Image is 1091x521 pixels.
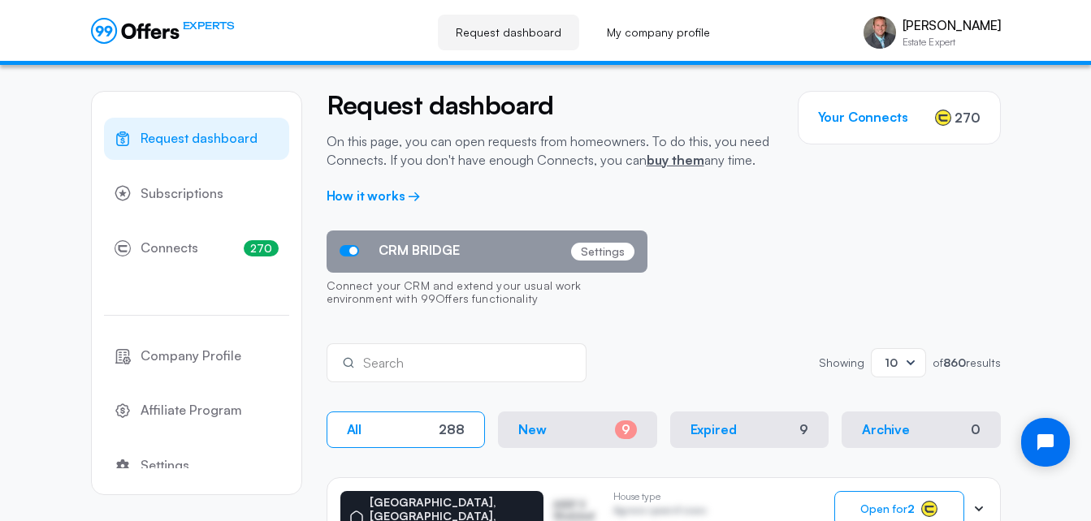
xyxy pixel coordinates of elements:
iframe: Tidio Chat [1007,404,1084,480]
a: EXPERTS [91,18,235,44]
div: 9 [799,422,808,437]
a: My company profile [589,15,728,50]
a: Affiliate Program [104,390,289,432]
p: Settings [571,243,634,260]
a: buy them [647,152,704,168]
div: 9 [615,420,637,439]
a: Request dashboard [438,15,579,50]
a: Subscriptions [104,173,289,215]
a: Request dashboard [104,118,289,160]
span: Subscriptions [141,183,223,205]
span: Request dashboard [141,128,258,149]
img: Brad Miklovich [864,16,896,49]
span: 270 [244,240,279,256]
span: 10 [885,355,898,369]
a: Company Profile [104,335,289,377]
p: All [347,422,362,437]
span: Affiliate Program [141,400,242,421]
p: Estate Expert [903,37,1001,47]
p: of results [933,357,1001,368]
p: On this page, you can open requests from homeowners. To do this, you need Connects. If you don't ... [327,132,773,169]
span: Open for [860,502,915,515]
p: [PERSON_NAME] [903,18,1001,33]
a: How it works → [327,187,422,204]
span: EXPERTS [183,18,235,33]
a: Settings [104,445,289,487]
button: All288 [327,411,486,448]
span: Company Profile [141,346,241,367]
span: Settings [141,455,189,476]
a: Connects270 [104,227,289,269]
p: Showing [819,357,864,368]
button: Expired9 [670,411,829,448]
div: 0 [971,422,981,437]
button: Archive0 [842,411,1001,448]
p: Archive [862,422,910,437]
strong: 860 [943,355,966,369]
strong: 2 [907,502,915,515]
span: Connects [141,238,198,259]
p: Connect your CRM and extend your usual work environment with 99Offers functionality [327,273,647,315]
span: 270 [955,108,981,127]
p: New [518,422,547,437]
p: Agrwsv qwervf oiuns [613,505,707,520]
h2: Request dashboard [327,91,773,119]
div: 288 [439,422,465,437]
span: CRM BRIDGE [379,243,460,258]
button: New9 [498,411,657,448]
h3: Your Connects [818,110,908,125]
p: House type [613,491,707,502]
p: Expired [691,422,737,437]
